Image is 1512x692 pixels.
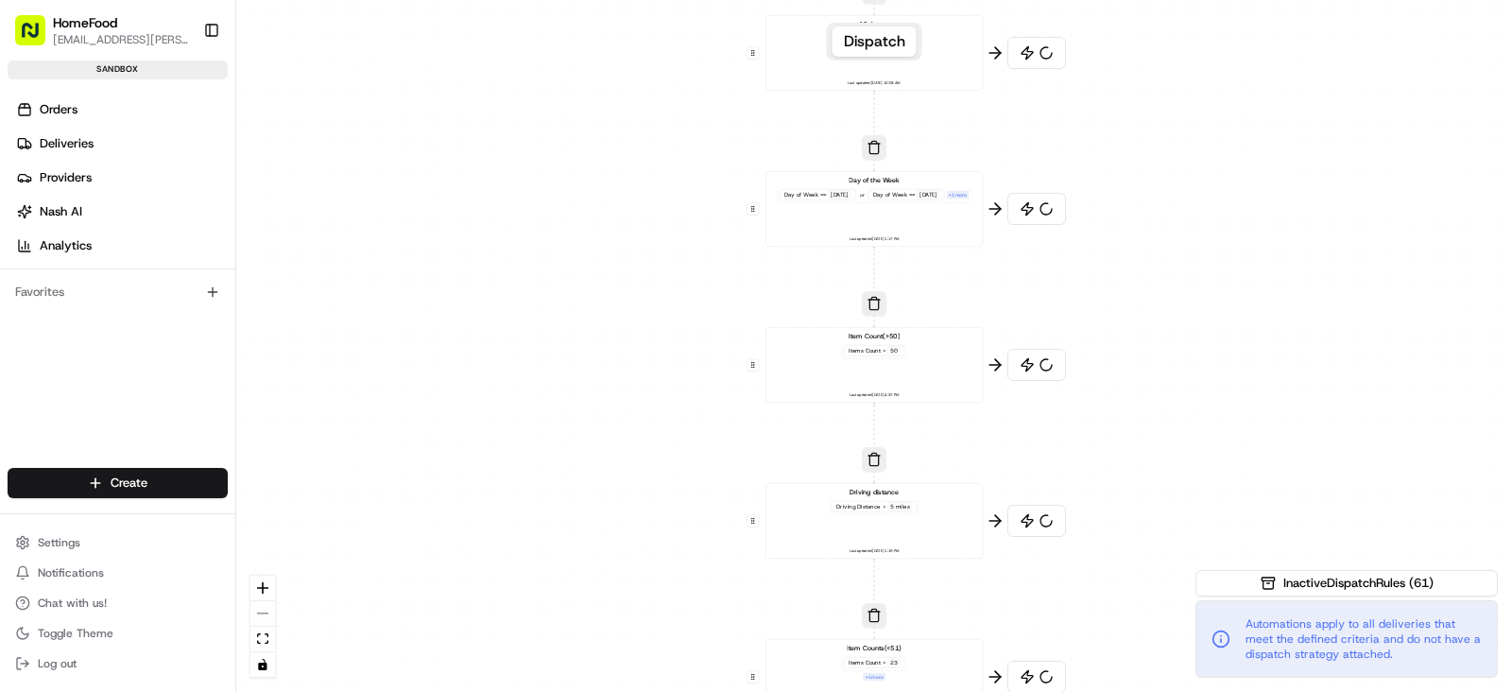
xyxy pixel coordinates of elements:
[111,475,147,492] span: Create
[873,191,907,199] span: Day of Week
[883,347,886,355] span: >
[8,620,228,647] button: Toggle Theme
[8,61,228,79] div: sandbox
[38,565,104,580] span: Notifications
[1246,616,1482,662] span: Automations apply to all deliveries that meet the defined criteria and do not have a dispatch str...
[1195,570,1498,597] button: InactiveDispatchRules (61)
[40,237,92,254] span: Analytics
[8,560,228,586] button: Notifications
[848,79,901,87] span: Last updated: [DATE] 10:03 AM
[887,659,900,667] div: 23
[909,191,916,199] span: ==
[858,191,867,199] span: or
[784,191,818,199] span: Day of Week
[8,468,228,498] button: Create
[829,191,851,199] div: [DATE]
[40,135,94,152] span: Deliveries
[860,20,888,29] span: Minimum
[8,129,235,159] a: Deliveries
[38,656,77,671] span: Log out
[38,626,113,641] span: Toggle Theme
[8,650,228,677] button: Log out
[849,176,900,185] span: Day of the Week
[947,191,970,199] div: + 1 more
[849,332,900,341] span: Item Count(>50)
[40,169,92,186] span: Providers
[836,503,881,510] span: Driving Distance
[8,277,228,307] div: Favorites
[53,13,117,32] button: HomeFood
[40,203,82,220] span: Nash AI
[250,576,275,601] button: zoom in
[863,673,885,682] div: + 1 more
[40,101,77,118] span: Orders
[38,535,80,550] span: Settings
[850,235,900,243] span: Last updated: [DATE] 1:17 PM
[38,596,107,611] span: Chat with us!
[887,503,912,511] div: 5 miles
[250,627,275,652] button: fit view
[8,197,235,227] a: Nash AI
[250,652,275,678] button: toggle interactivity
[8,95,235,125] a: Orders
[8,529,228,556] button: Settings
[849,659,881,666] span: Items Count
[1283,575,1434,592] span: Inactive Dispatch Rules ( 61 )
[918,191,940,199] div: [DATE]
[883,659,886,666] span: >
[850,488,900,497] span: Driving distance
[8,590,228,616] button: Chat with us!
[883,503,886,510] span: >
[8,163,235,193] a: Providers
[850,547,900,555] span: Last updated: [DATE] 1:19 PM
[820,191,827,199] span: ==
[833,26,917,57] button: Dispatch
[8,8,196,53] button: HomeFood[EMAIL_ADDRESS][PERSON_NAME][DOMAIN_NAME]
[8,231,235,261] a: Analytics
[847,644,902,653] span: Item Counts(<51)
[850,391,900,399] span: Last updated: [DATE] 4:37 PM
[887,347,900,355] div: 50
[53,32,188,47] button: [EMAIL_ADDRESS][PERSON_NAME][DOMAIN_NAME]
[849,347,881,355] span: Items Count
